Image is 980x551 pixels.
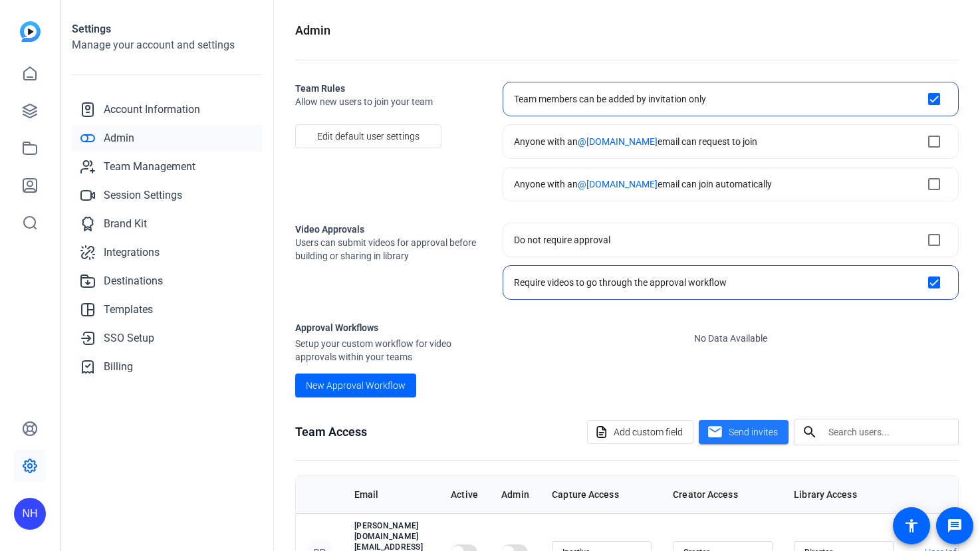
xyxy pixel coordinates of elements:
h1: Approval Workflows [295,321,481,334]
h1: Team Access [295,423,367,441]
a: SSO Setup [72,325,263,352]
span: Templates [104,302,153,318]
div: Do not require approval [514,233,610,247]
a: Team Management [72,154,263,180]
span: @[DOMAIN_NAME] [578,179,658,189]
h1: Settings [72,21,263,37]
span: Account Information [104,102,200,118]
span: Destinations [104,273,163,289]
span: Admin [104,130,134,146]
a: Templates [72,296,263,323]
th: Active [440,476,491,513]
span: Send invites [729,425,778,439]
span: Allow new users to join your team [295,95,481,108]
div: Team members can be added by invitation only [514,92,706,106]
th: Admin [491,476,541,513]
span: Team Management [104,159,195,175]
input: Search users... [828,424,948,440]
span: Add custom field [614,419,683,445]
div: Anyone with an email can join automatically [514,177,772,191]
a: Account Information [72,96,263,123]
button: Edit default user settings [295,124,441,148]
h2: Video Approvals [295,223,481,236]
th: Capture Access [541,476,662,513]
div: Anyone with an email can request to join [514,135,757,148]
mat-icon: message [947,518,963,534]
span: Edit default user settings [317,124,420,149]
span: Setup your custom workflow for video approvals within your teams [295,337,481,364]
th: Creator Access [662,476,783,513]
h2: Manage your account and settings [72,37,263,53]
th: Library Access [783,476,904,513]
span: Users can submit videos for approval before building or sharing in library [295,236,481,263]
button: Add custom field [587,420,693,444]
div: NH [14,498,46,530]
mat-icon: accessibility [904,518,919,534]
a: Billing [72,354,263,380]
h2: Team Rules [295,82,481,95]
mat-icon: mail [707,424,723,441]
button: Send invites [699,420,789,444]
p: No Data Available [503,321,959,356]
span: New Approval Workflow [306,379,406,393]
th: Email [344,476,440,513]
span: Integrations [104,245,160,261]
img: blue-gradient.svg [20,21,41,42]
span: SSO Setup [104,330,154,346]
span: Brand Kit [104,216,147,232]
h1: Admin [295,21,330,40]
button: New Approval Workflow [295,374,416,397]
div: Require videos to go through the approval workflow [514,276,727,289]
a: Admin [72,125,263,152]
span: @[DOMAIN_NAME] [578,136,658,147]
a: Session Settings [72,182,263,209]
a: Brand Kit [72,211,263,237]
a: Destinations [72,268,263,294]
span: Session Settings [104,187,182,203]
mat-icon: search [794,424,826,440]
span: Billing [104,359,133,375]
a: Integrations [72,239,263,266]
